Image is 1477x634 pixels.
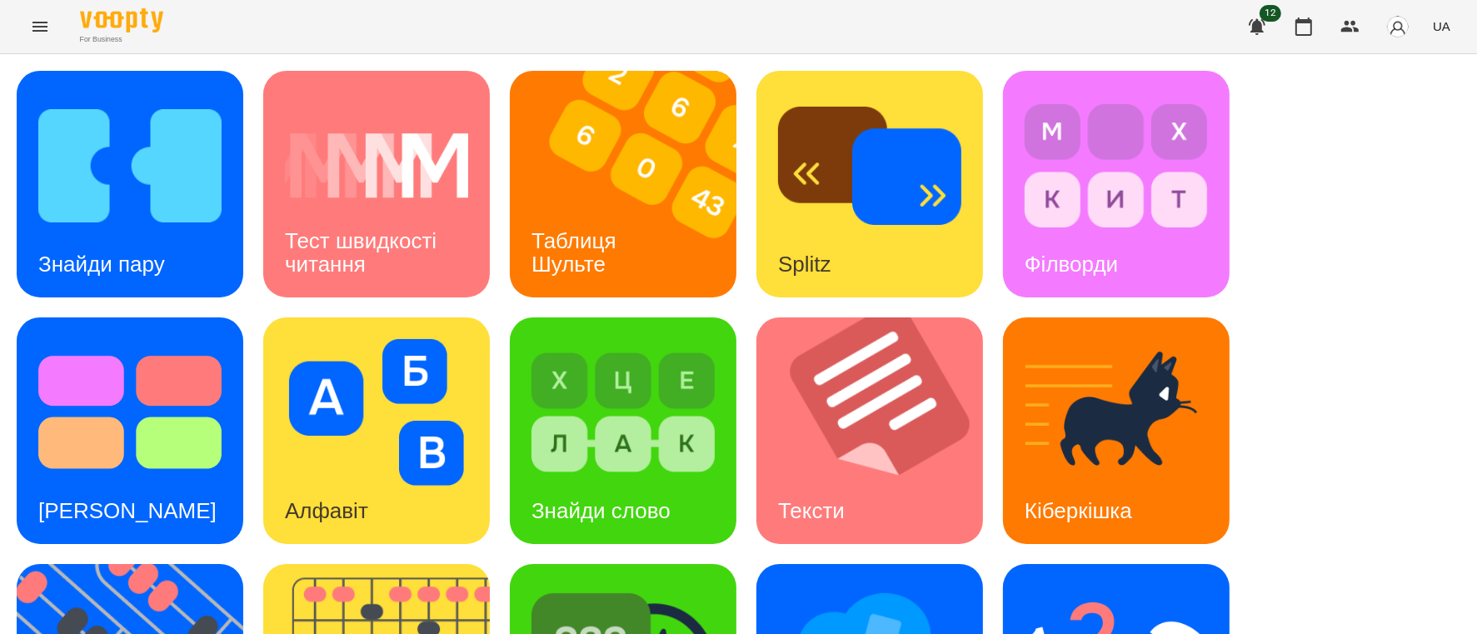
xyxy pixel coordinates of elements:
h3: [PERSON_NAME] [38,498,217,523]
span: For Business [80,34,163,45]
a: Тест Струпа[PERSON_NAME] [17,317,243,544]
span: UA [1433,17,1450,35]
h3: Splitz [778,252,831,277]
h3: Тест швидкості читання [285,228,442,276]
a: АлфавітАлфавіт [263,317,490,544]
a: SplitzSplitz [756,71,983,297]
img: Філворди [1025,92,1208,239]
span: 12 [1260,5,1281,22]
a: Таблиця ШультеТаблиця Шульте [510,71,736,297]
button: Menu [20,7,60,47]
a: Знайди паруЗнайди пару [17,71,243,297]
h3: Алфавіт [285,498,368,523]
img: avatar_s.png [1386,15,1410,38]
img: Splitz [778,92,961,239]
img: Знайди пару [38,92,222,239]
h3: Тексти [778,498,845,523]
h3: Таблиця Шульте [531,228,622,276]
img: Алфавіт [285,339,468,486]
img: Знайди слово [531,339,715,486]
img: Тест Струпа [38,339,222,486]
a: Знайди словоЗнайди слово [510,317,736,544]
a: КіберкішкаКіберкішка [1003,317,1230,544]
a: ФілвордиФілворди [1003,71,1230,297]
img: Voopty Logo [80,8,163,32]
img: Тест швидкості читання [285,92,468,239]
h3: Знайди слово [531,498,671,523]
h3: Знайди пару [38,252,165,277]
h3: Філворди [1025,252,1118,277]
a: ТекстиТексти [756,317,983,544]
a: Тест швидкості читанняТест швидкості читання [263,71,490,297]
button: UA [1426,11,1457,42]
img: Кіберкішка [1025,339,1208,486]
img: Тексти [756,317,1004,544]
h3: Кіберкішка [1025,498,1132,523]
img: Таблиця Шульте [510,71,757,297]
